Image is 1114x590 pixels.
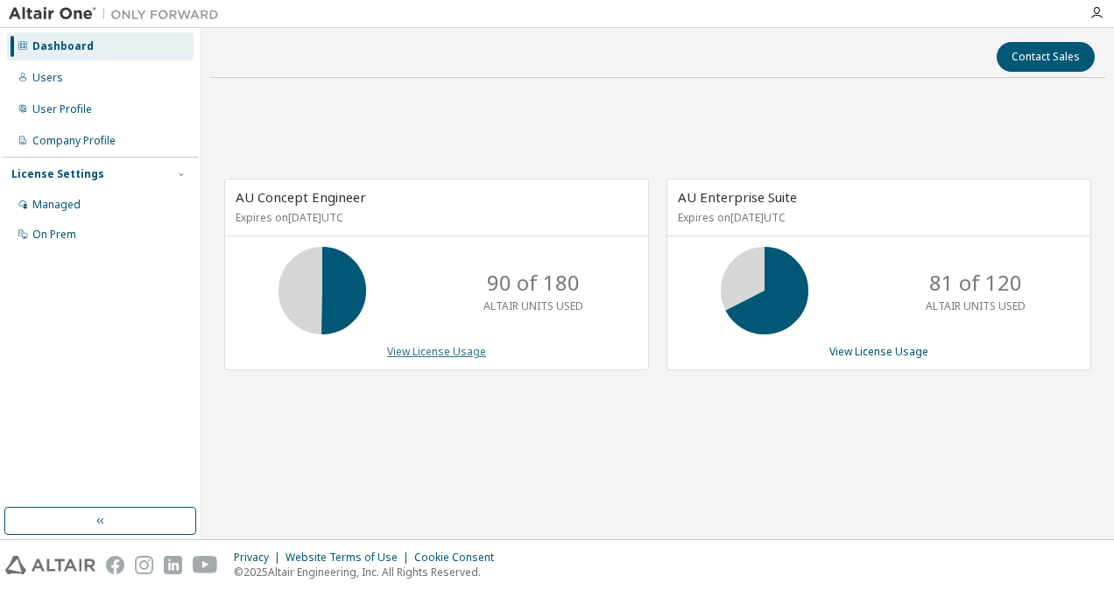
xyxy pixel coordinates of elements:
[32,39,94,53] div: Dashboard
[32,228,76,242] div: On Prem
[236,188,366,206] span: AU Concept Engineer
[414,551,504,565] div: Cookie Consent
[829,344,928,359] a: View License Usage
[286,551,414,565] div: Website Terms of Use
[32,198,81,212] div: Managed
[11,167,104,181] div: License Settings
[32,102,92,116] div: User Profile
[32,134,116,148] div: Company Profile
[135,556,153,574] img: instagram.svg
[678,188,797,206] span: AU Enterprise Suite
[234,551,286,565] div: Privacy
[929,268,1022,298] p: 81 of 120
[483,299,583,313] p: ALTAIR UNITS USED
[387,344,486,359] a: View License Usage
[236,210,633,225] p: Expires on [DATE] UTC
[9,5,228,23] img: Altair One
[926,299,1026,313] p: ALTAIR UNITS USED
[678,210,1075,225] p: Expires on [DATE] UTC
[5,556,95,574] img: altair_logo.svg
[193,556,218,574] img: youtube.svg
[164,556,182,574] img: linkedin.svg
[487,268,580,298] p: 90 of 180
[32,71,63,85] div: Users
[106,556,124,574] img: facebook.svg
[234,565,504,579] p: © 2025 Altair Engineering, Inc. All Rights Reserved.
[997,42,1095,72] button: Contact Sales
